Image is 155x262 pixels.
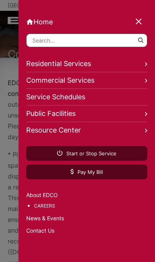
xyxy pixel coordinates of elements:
a: Pay My Bill [26,165,147,179]
a: Commercial Services [26,72,147,89]
a: Residential Services [26,56,147,72]
span: Pay My Bill [71,168,103,175]
input: Search [26,34,147,47]
a: Contact Us [26,226,147,235]
a: Home [26,18,147,26]
a: Service Schedules [26,89,147,105]
a: Resource Center [26,122,147,138]
a: News & Events [26,214,147,223]
a: Start or Stop Service [26,146,147,161]
a: About EDCO [26,191,147,199]
a: Public Facilities [26,105,147,122]
a: Careers [34,202,147,210]
span: Start or Stop Service [57,150,116,157]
